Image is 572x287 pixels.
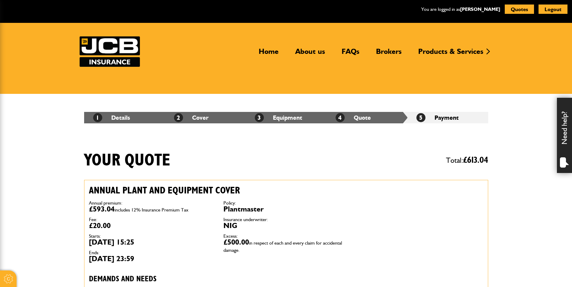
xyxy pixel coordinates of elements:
[89,239,214,246] dd: [DATE] 15:25
[421,5,500,13] p: You are logged in as
[223,240,342,253] span: in respect of each and every claim for accidental damage.
[539,5,567,14] button: Logout
[80,36,140,67] img: JCB Insurance Services logo
[371,47,406,61] a: Brokers
[223,217,349,222] dt: Insurance underwriter:
[460,6,500,12] a: [PERSON_NAME]
[337,47,364,61] a: FAQs
[89,205,214,213] dd: £593.04
[446,153,488,167] span: Total:
[327,112,407,123] li: Quote
[505,5,534,14] button: Quotes
[416,113,425,122] span: 5
[407,112,488,123] li: Payment
[223,201,349,205] dt: Policy:
[89,222,214,229] dd: £20.00
[89,201,214,205] dt: Annual premium:
[174,113,183,122] span: 2
[291,47,330,61] a: About us
[115,207,188,213] span: includes 12% Insurance Premium Tax
[557,98,572,173] div: Need help?
[89,275,349,284] h3: Demands and needs
[89,255,214,262] dd: [DATE] 23:59
[174,114,209,121] a: 2Cover
[223,205,349,213] dd: Plantmaster
[336,113,345,122] span: 4
[89,234,214,239] dt: Starts:
[93,113,102,122] span: 1
[463,156,488,165] span: £
[254,47,283,61] a: Home
[255,114,302,121] a: 3Equipment
[89,250,214,255] dt: Ends:
[255,113,264,122] span: 3
[89,217,214,222] dt: Fee:
[80,36,140,67] a: JCB Insurance Services
[223,234,349,239] dt: Excess:
[93,114,130,121] a: 1Details
[89,185,349,196] h2: Annual plant and equipment cover
[223,239,349,253] dd: £500.00
[414,47,488,61] a: Products & Services
[84,150,170,171] h1: Your quote
[223,222,349,229] dd: NIG
[467,156,488,165] span: 613.04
